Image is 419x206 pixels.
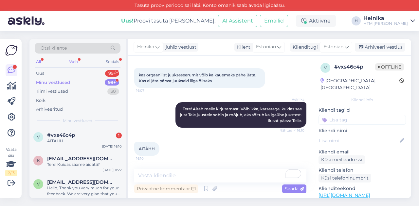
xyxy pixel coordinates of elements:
div: Arhiveeritud [36,106,63,113]
div: Arhiveeri vestlus [355,43,405,52]
div: Heinika [363,16,408,21]
div: Klienditugi [290,44,318,51]
div: Minu vestlused [36,79,70,86]
button: Emailid [260,15,288,27]
div: Tere! Kuidas saame aidata? [47,162,122,167]
span: Nähtud ✓ 16:10 [280,128,304,133]
span: Heinika [280,97,304,102]
div: Privaatne kommentaar [134,184,198,193]
p: Kliendi telefon [319,167,406,174]
span: kas orgaanilist juukseseerumit võib ka kauemaks pähe jätta. Kas ei jäta pärast juukseid liiga õli... [139,72,257,83]
input: Lisa nimi [319,137,398,144]
p: Kliendi nimi [319,127,406,134]
textarea: To enrich screen reader interactions, please activate Accessibility in Grammarly extension settings [134,169,306,182]
div: Uus [36,70,44,77]
a: HeinikaHTM [PERSON_NAME] [363,16,415,26]
div: Proovi tasuta [PERSON_NAME]: [121,17,215,25]
div: 30 [107,88,119,95]
span: Estonian [256,43,276,51]
div: 2 / 3 [5,170,17,176]
div: 1 [116,133,122,138]
p: Kliendi email [319,149,406,155]
span: Tere! Aitäh meile kirjutamast. Võib ikka, katsetage, kuidas see just Teie juustele sobib ja mõjub... [180,106,303,123]
input: Lisa tag [319,115,406,125]
div: All [35,57,42,66]
span: Otsi kliente [41,45,67,52]
span: v [37,182,40,186]
div: 99+ [105,70,119,77]
div: [GEOGRAPHIC_DATA], [GEOGRAPHIC_DATA] [320,77,399,91]
p: Kliendi tag'id [319,107,406,114]
span: 16:07 [136,88,161,93]
div: HTM [PERSON_NAME] [363,21,408,26]
span: v [324,65,327,70]
span: Offline [375,63,404,71]
div: juhib vestlust [163,44,196,51]
span: kairi.kukk@hotmail.com [47,156,115,162]
div: Küsi telefoninumbrit [319,174,371,182]
span: 16:10 [136,156,161,161]
div: Kliendi info [319,97,406,103]
div: 99+ [105,79,119,86]
div: [DATE] 16:10 [102,144,122,149]
span: vppgirl@gmail.com [47,179,115,185]
a: [URL][DOMAIN_NAME] [319,192,370,198]
div: [DATE] 11:20 [102,197,122,202]
div: Klient [234,44,250,51]
div: # vxs46c4p [334,63,375,71]
span: Saada [285,186,304,192]
span: Estonian [323,43,343,51]
b: Uus! [121,18,134,24]
div: AITÄHH [47,138,122,144]
span: v [37,135,40,139]
div: Tiimi vestlused [36,88,68,95]
p: Klienditeekond [319,185,406,192]
div: Hello, Thank you very much for your feedback. We are very glad that you like our BB Cream. The te... [47,185,122,197]
div: Web [68,57,79,66]
div: Socials [104,57,120,66]
span: AITÄHH [139,146,155,151]
div: Vaata siia [5,147,17,176]
img: Askly Logo [5,44,18,56]
span: k [37,158,40,163]
div: Kõik [36,97,46,104]
span: Minu vestlused [63,118,92,124]
span: Heinika [137,43,154,51]
button: AI Assistent [218,15,257,27]
div: Küsi meiliaadressi [319,155,365,164]
div: Aktiivne [296,15,336,27]
div: [DATE] 11:22 [102,167,122,172]
div: H [352,16,361,25]
span: #vxs46c4p [47,132,75,138]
